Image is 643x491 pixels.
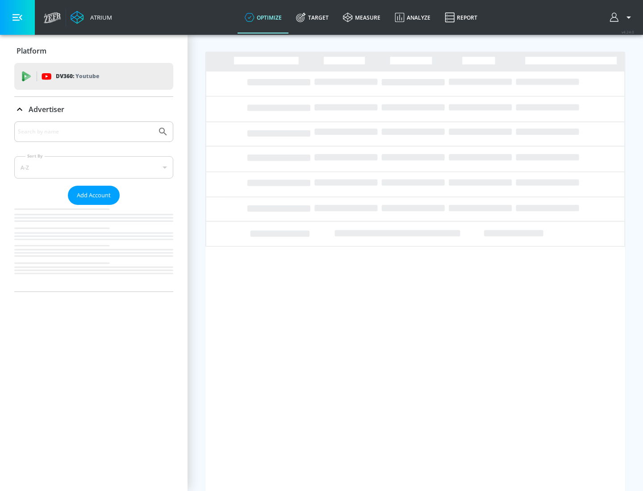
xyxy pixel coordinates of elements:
p: Platform [17,46,46,56]
span: Add Account [77,190,111,200]
button: Add Account [68,186,120,205]
p: Advertiser [29,104,64,114]
div: Atrium [87,13,112,21]
a: Report [438,1,484,33]
span: v 4.24.0 [622,29,634,34]
div: Advertiser [14,121,173,291]
input: Search by name [18,126,153,137]
div: DV360: Youtube [14,63,173,90]
p: DV360: [56,71,99,81]
a: optimize [238,1,289,33]
div: A-Z [14,156,173,179]
div: Advertiser [14,97,173,122]
div: Platform [14,38,173,63]
a: measure [336,1,388,33]
p: Youtube [75,71,99,81]
label: Sort By [25,153,45,159]
a: Analyze [388,1,438,33]
a: Atrium [71,11,112,24]
a: Target [289,1,336,33]
nav: list of Advertiser [14,205,173,291]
